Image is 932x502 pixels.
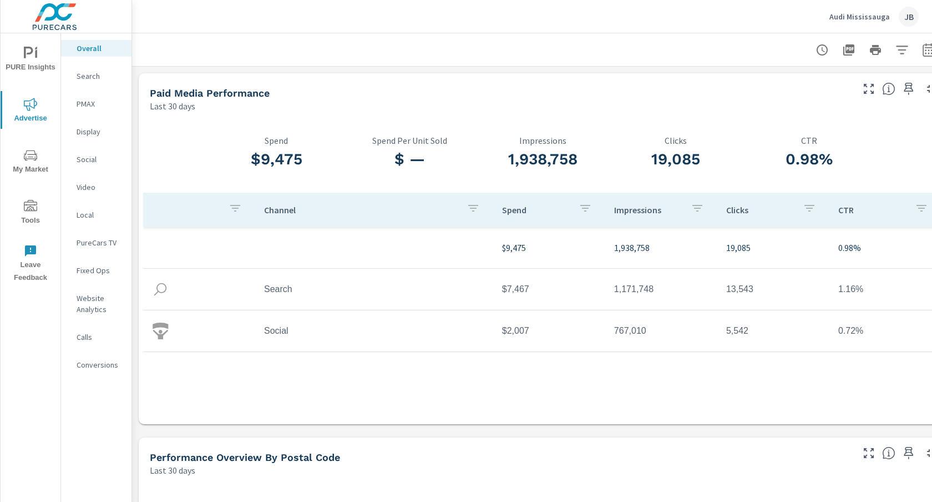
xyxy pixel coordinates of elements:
[838,39,860,61] button: "Export Report to PDF"
[61,234,131,251] div: PureCars TV
[77,71,123,82] p: Search
[829,12,890,22] p: Audi Mississauga
[1,33,60,289] div: nav menu
[210,135,343,145] p: Spend
[4,149,57,176] span: My Market
[882,446,895,460] span: Understand performance data by postal code. Individual postal codes can be selected and expanded ...
[4,244,57,284] span: Leave Feedback
[61,357,131,373] div: Conversions
[891,39,913,61] button: Apply Filters
[77,332,123,343] p: Calls
[899,7,919,27] div: JB
[614,241,708,254] p: 1,938,758
[726,241,820,254] p: 19,085
[77,154,123,165] p: Social
[61,262,131,279] div: Fixed Ops
[614,204,682,215] p: Impressions
[150,99,195,113] p: Last 30 days
[77,209,123,220] p: Local
[77,43,123,54] p: Overall
[150,87,270,99] h5: Paid Media Performance
[742,150,875,169] h3: 0.98%
[717,317,829,345] td: 5,542
[900,444,918,462] span: Save this to your personalized report
[502,241,596,254] p: $9,475
[77,237,123,248] p: PureCars TV
[61,207,131,223] div: Local
[77,359,123,370] p: Conversions
[77,126,123,137] p: Display
[609,150,742,169] h3: 19,085
[900,80,918,98] span: Save this to your personalized report
[502,204,570,215] p: Spend
[605,275,717,303] td: 1,171,748
[476,135,609,145] p: Impressions
[717,275,829,303] td: 13,543
[609,135,742,145] p: Clicks
[61,96,131,112] div: PMAX
[210,150,343,169] h3: $9,475
[493,317,605,345] td: $2,007
[264,204,458,215] p: Channel
[61,329,131,345] div: Calls
[61,179,131,195] div: Video
[605,317,717,345] td: 767,010
[860,80,878,98] button: Make Fullscreen
[255,317,493,345] td: Social
[4,200,57,227] span: Tools
[864,39,887,61] button: Print Report
[61,123,131,140] div: Display
[493,275,605,303] td: $7,467
[61,151,131,168] div: Social
[152,323,169,339] img: icon-social.svg
[726,204,794,215] p: Clicks
[61,40,131,57] div: Overall
[77,265,123,276] p: Fixed Ops
[343,150,476,169] h3: $ —
[4,47,57,74] span: PURE Insights
[4,98,57,125] span: Advertise
[882,82,895,96] span: Understand performance metrics over the selected time range.
[61,290,131,318] div: Website Analytics
[255,275,493,303] td: Search
[838,204,906,215] p: CTR
[77,182,123,193] p: Video
[61,68,131,84] div: Search
[152,281,169,298] img: icon-search.svg
[860,444,878,462] button: Make Fullscreen
[77,293,123,315] p: Website Analytics
[150,451,340,463] h5: Performance Overview By Postal Code
[150,464,195,477] p: Last 30 days
[476,150,609,169] h3: 1,938,758
[77,98,123,109] p: PMAX
[742,135,875,145] p: CTR
[343,135,476,145] p: Spend Per Unit Sold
